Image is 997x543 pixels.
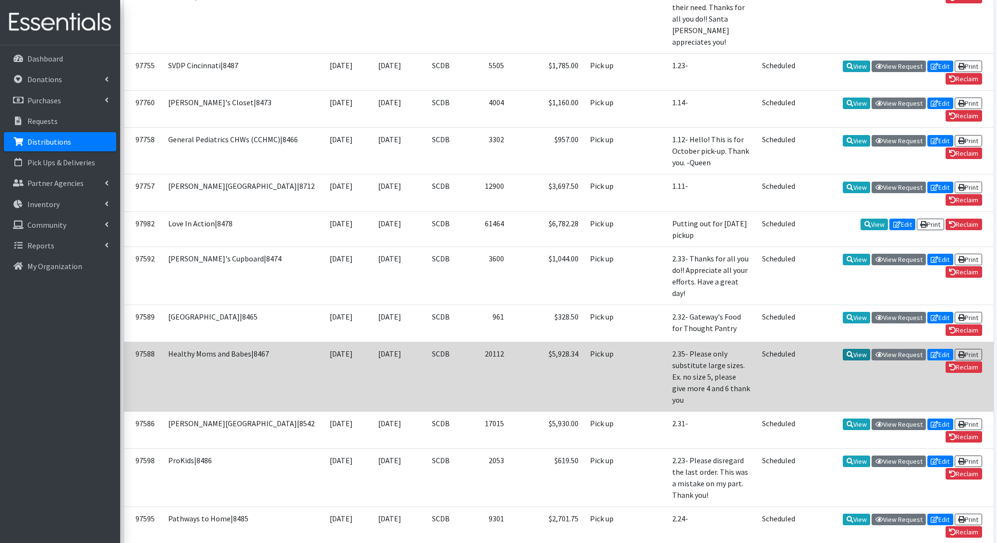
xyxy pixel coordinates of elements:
td: $328.50 [510,305,584,342]
a: Purchases [4,91,116,110]
td: Putting out for [DATE] pickup [666,211,756,247]
td: Scheduled [756,91,801,128]
td: [PERSON_NAME]'s Closet|8473 [162,91,324,128]
td: SCDB [426,411,473,448]
a: Donations [4,70,116,89]
td: [DATE] [372,342,426,411]
a: Edit [927,419,953,430]
a: Reclaim [946,324,982,336]
td: Scheduled [756,174,801,211]
td: 2.32- Gateway's Food for Thought Pantry [666,305,756,342]
a: View Request [872,61,926,72]
td: [DATE] [324,128,372,174]
a: Reclaim [946,148,982,159]
td: Pick up [584,211,625,247]
p: Distributions [27,137,71,147]
td: $619.50 [510,449,584,507]
a: Reclaim [946,526,982,538]
a: Edit [927,349,953,360]
td: [GEOGRAPHIC_DATA]|8465 [162,305,324,342]
a: View [843,61,870,72]
td: $5,930.00 [510,411,584,448]
td: 4004 [473,91,510,128]
td: Pick up [584,128,625,174]
td: $1,785.00 [510,54,584,91]
td: [PERSON_NAME]'s Cupboard|8474 [162,247,324,305]
a: Print [955,98,982,109]
a: Inventory [4,195,116,214]
a: View Request [872,98,926,109]
td: $5,928.34 [510,342,584,411]
td: [DATE] [372,174,426,211]
a: Edit [927,182,953,193]
td: SCDB [426,247,473,305]
td: 2.35- Please only substitute large sizes. Ex. no size 5, please give more 4 and 6 thank you [666,342,756,411]
td: Pick up [584,305,625,342]
a: Reclaim [946,110,982,122]
a: View [843,98,870,109]
td: 3600 [473,247,510,305]
a: Print [955,419,982,430]
td: Pick up [584,449,625,507]
td: 3302 [473,128,510,174]
a: Print [917,219,944,230]
a: View [861,219,888,230]
a: Edit [927,514,953,525]
td: ProKids|8486 [162,449,324,507]
td: 17015 [473,411,510,448]
td: 2053 [473,449,510,507]
a: Reclaim [946,194,982,206]
td: [DATE] [372,54,426,91]
td: $1,160.00 [510,91,584,128]
td: Love In Action|8478 [162,211,324,247]
td: 1.11- [666,174,756,211]
td: [DATE] [372,305,426,342]
td: [DATE] [324,449,372,507]
a: View Request [872,254,926,265]
td: 2.31- [666,411,756,448]
a: Reclaim [946,431,982,443]
td: 97598 [124,449,162,507]
td: [DATE] [372,128,426,174]
a: View Request [872,419,926,430]
td: Scheduled [756,211,801,247]
td: 97982 [124,211,162,247]
td: [PERSON_NAME][GEOGRAPHIC_DATA]|8542 [162,411,324,448]
td: 61464 [473,211,510,247]
a: Reclaim [946,468,982,480]
a: Reports [4,236,116,255]
a: Partner Agencies [4,173,116,193]
a: Print [955,254,982,265]
a: View [843,514,870,525]
td: [DATE] [372,211,426,247]
a: View [843,254,870,265]
a: Reclaim [946,361,982,373]
a: Reclaim [946,73,982,85]
td: [DATE] [372,411,426,448]
td: [DATE] [372,247,426,305]
a: View Request [872,135,926,147]
td: SVDP Cincinnati|8487 [162,54,324,91]
a: Edit [889,219,915,230]
td: Healthy Moms and Babes|8467 [162,342,324,411]
a: Print [955,312,982,323]
td: Pick up [584,54,625,91]
p: Pick Ups & Deliveries [27,158,95,167]
td: Pick up [584,342,625,411]
td: 2.33- Thanks for all you do!! Appreciate all your efforts. Have a great day! [666,247,756,305]
p: Community [27,220,66,230]
td: 961 [473,305,510,342]
td: [PERSON_NAME][GEOGRAPHIC_DATA]|8712 [162,174,324,211]
td: General Pediatrics CHWs (CCHMC)|8466 [162,128,324,174]
td: 20112 [473,342,510,411]
a: Edit [927,98,953,109]
td: Scheduled [756,54,801,91]
td: [DATE] [324,342,372,411]
td: Scheduled [756,449,801,507]
td: 97586 [124,411,162,448]
a: Community [4,215,116,234]
td: $1,044.00 [510,247,584,305]
a: Print [955,349,982,360]
a: Distributions [4,132,116,151]
td: 97589 [124,305,162,342]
